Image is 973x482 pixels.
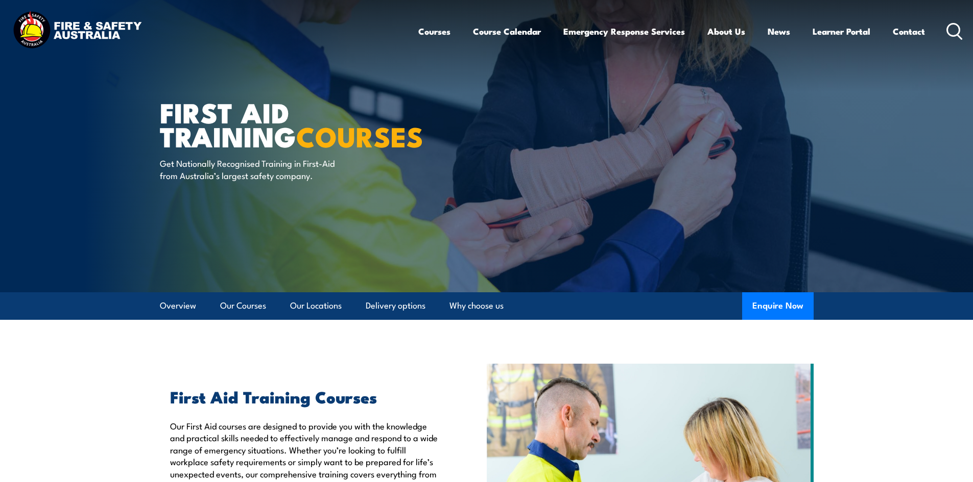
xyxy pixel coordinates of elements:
[220,292,266,319] a: Our Courses
[296,114,423,157] strong: COURSES
[170,389,440,403] h2: First Aid Training Courses
[290,292,342,319] a: Our Locations
[742,292,814,320] button: Enquire Now
[707,18,745,45] a: About Us
[768,18,790,45] a: News
[418,18,450,45] a: Courses
[160,100,412,147] h1: First Aid Training
[473,18,541,45] a: Course Calendar
[563,18,685,45] a: Emergency Response Services
[893,18,925,45] a: Contact
[160,157,346,181] p: Get Nationally Recognised Training in First-Aid from Australia’s largest safety company.
[813,18,870,45] a: Learner Portal
[366,292,425,319] a: Delivery options
[160,292,196,319] a: Overview
[449,292,504,319] a: Why choose us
